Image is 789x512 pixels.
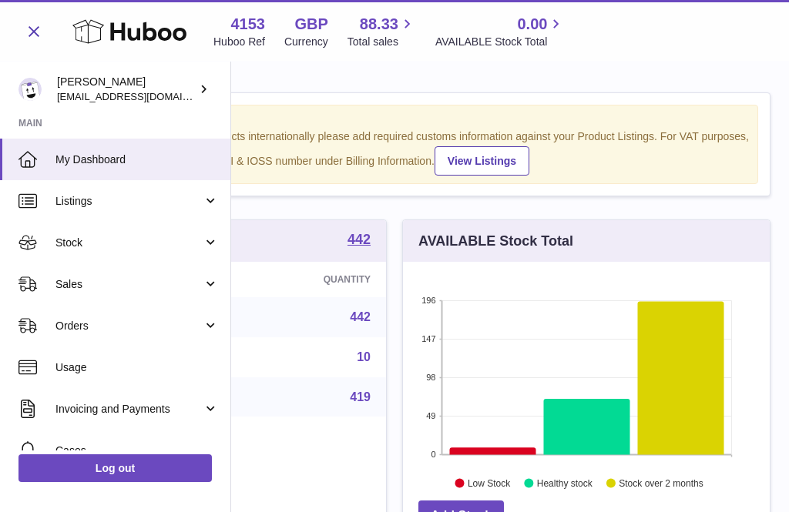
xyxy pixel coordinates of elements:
[39,129,750,176] div: If you're planning on sending your products internationally please add required customs informati...
[360,14,398,35] span: 88.33
[247,262,386,297] th: Quantity
[517,14,547,35] span: 0.00
[619,478,703,489] text: Stock over 2 months
[18,78,42,101] img: sales@kasefilters.com
[347,233,371,246] strong: 442
[55,360,219,375] span: Usage
[426,411,435,420] text: 49
[55,277,203,292] span: Sales
[18,454,212,482] a: Log out
[213,35,265,49] div: Huboo Ref
[55,194,203,209] span: Listings
[57,75,196,104] div: [PERSON_NAME]
[435,146,529,176] a: View Listings
[55,443,219,458] span: Cases
[347,233,371,249] a: 442
[537,478,593,489] text: Healthy stock
[55,402,203,417] span: Invoicing and Payments
[421,296,435,305] text: 196
[468,478,511,489] text: Low Stock
[347,14,416,49] a: 88.33 Total sales
[55,319,203,333] span: Orders
[435,35,566,49] span: AVAILABLE Stock Total
[284,35,328,49] div: Currency
[347,35,416,49] span: Total sales
[426,373,435,382] text: 98
[55,236,203,250] span: Stock
[350,310,371,323] a: 442
[431,450,435,459] text: 0
[230,14,265,35] strong: 4153
[294,14,327,35] strong: GBP
[357,350,371,363] a: 10
[350,390,371,403] a: 419
[418,232,573,250] h3: AVAILABLE Stock Total
[39,113,750,128] strong: Notice
[435,14,566,49] a: 0.00 AVAILABLE Stock Total
[421,334,435,343] text: 147
[57,90,227,102] span: [EMAIL_ADDRESS][DOMAIN_NAME]
[55,152,219,167] span: My Dashboard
